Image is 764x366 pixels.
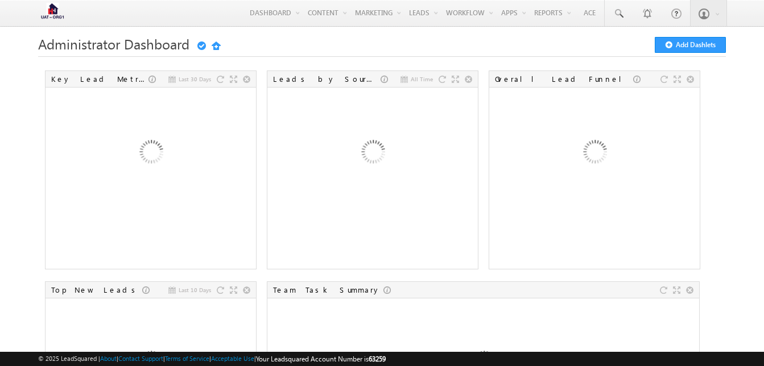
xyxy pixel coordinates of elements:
[211,355,254,362] a: Acceptable Use
[533,93,655,215] img: Loading...
[256,355,386,363] span: Your Leadsquared Account Number is
[311,93,433,215] img: Loading...
[38,353,386,364] span: © 2025 LeadSquared | | | | |
[38,35,189,53] span: Administrator Dashboard
[179,74,211,84] span: Last 30 Days
[165,355,209,362] a: Terms of Service
[51,74,148,84] div: Key Lead Metrics
[411,74,433,84] span: All Time
[369,355,386,363] span: 63259
[655,37,726,53] button: Add Dashlets
[38,3,67,23] img: Custom Logo
[100,355,117,362] a: About
[179,285,211,295] span: Last 10 Days
[51,285,142,295] div: Top New Leads
[118,355,163,362] a: Contact Support
[89,93,212,215] img: Loading...
[273,74,381,84] div: Leads by Sources
[273,285,383,295] div: Team Task Summary
[495,74,633,84] div: Overall Lead Funnel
